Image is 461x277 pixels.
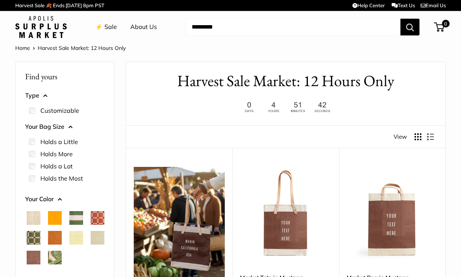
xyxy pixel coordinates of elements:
[40,137,78,146] label: Holds a Little
[240,167,331,258] img: Market Tote in Mustang
[69,251,83,264] button: Taupe
[442,20,450,27] span: 0
[394,131,407,142] span: View
[427,133,434,140] button: Display products as list
[27,211,40,225] button: Natural
[48,251,62,264] button: Palm Leaf
[392,2,415,8] a: Text Us
[25,121,104,133] button: Your Bag Size
[48,231,62,245] button: Cognac
[25,90,104,101] button: Type
[40,106,79,115] label: Customizable
[69,211,83,225] button: Court Green
[347,167,438,258] a: Market Bag in MustangMarket Bag in Mustang
[91,211,104,225] button: Chenille Window Brick
[38,45,126,51] span: Harvest Sale Market: 12 Hours Only
[240,167,331,258] a: Market Tote in MustangMarket Tote in Mustang
[400,19,419,35] button: Search
[15,43,126,53] nav: Breadcrumb
[25,194,104,205] button: Your Color
[40,149,73,159] label: Holds More
[435,22,444,32] a: 0
[15,45,30,51] a: Home
[95,21,117,33] a: ⚡️ Sale
[69,231,83,245] button: Daisy
[352,2,385,8] a: Help Center
[130,21,157,33] a: About Us
[27,251,40,264] button: Mustang
[40,174,83,183] label: Holds the Most
[238,100,333,115] img: 12 hours only. Ends at 8pm
[415,133,421,140] button: Display products as grid
[138,70,434,92] h1: Harvest Sale Market: 12 Hours Only
[15,16,67,38] img: Apolis: Surplus Market
[27,231,40,245] button: Chenille Window Sage
[186,19,400,35] input: Search...
[421,2,446,8] a: Email Us
[91,231,104,245] button: Mint Sorbet
[48,211,62,225] button: Orange
[25,69,104,84] p: Find yours
[40,162,73,171] label: Holds a Lot
[347,167,438,258] img: Market Bag in Mustang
